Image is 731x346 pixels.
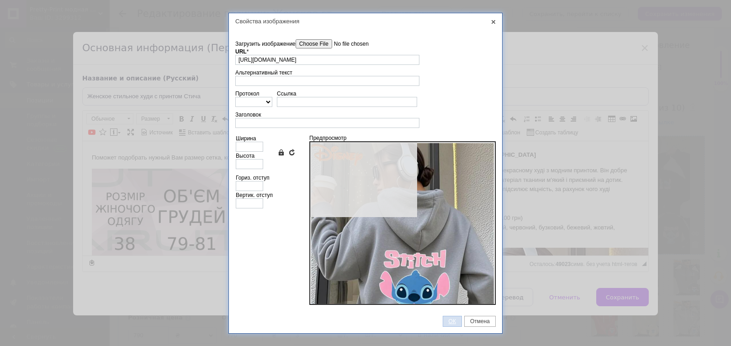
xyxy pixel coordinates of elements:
strong: Женское яркое худи с принтом Стича [9,10,120,17]
label: Протокол [235,90,260,97]
span: ОК [443,318,461,325]
div: Свойства изображения [229,13,502,29]
p: трехнитка на флисе 38, 40, 42, 44, 46, (48р +50 грн, 50р +100 грн) Белый, черный, малиновый, розо... [9,25,430,82]
label: Ширина [236,135,256,142]
label: Ссылка [277,90,296,97]
div: Данные об изображении [235,37,496,309]
label: Высота [236,153,254,159]
a: Отмена [464,316,496,327]
a: Закрыть [489,18,498,26]
em: Стиль и практичность объединились в этом прекрасном худи с модным принтом. Он отлично подойдет дл... [9,26,410,52]
div: Предпросмотр [309,135,495,305]
label: Альтернативный текст [235,69,292,76]
a: Сохранять пропорции [277,149,285,156]
strong: Размеры: [9,64,37,70]
strong: Ткань: [9,54,28,61]
label: Загрузить изображение [235,39,399,48]
label: Гориз. отступ [236,175,270,181]
strong: Цвета: [9,73,28,80]
a: ОК [443,316,462,327]
strong: Розміри: [9,73,35,80]
strong: Кольори: [9,83,37,90]
label: Заголовок [235,112,261,118]
a: Вернуть обычные размеры [288,149,296,156]
span: Отмена [465,318,495,325]
label: URL [235,48,249,55]
span: Загрузить изображение [235,41,296,47]
strong: Тканина: [9,64,35,70]
strong: Жіноче яскраве худі з принтом [GEOGRAPHIC_DATA] [9,10,165,17]
label: Вертик. отступ [236,192,273,198]
input: Загрузить изображение [296,39,399,48]
p: Поможет подобрать нужный Вам размер сетка, которая размещена ниже ↓↓↓. [9,2,269,21]
p: 100% на карту "ПриваБанка" или же оплата 50% стоимости заказа на карту, а остальные 50% наложенны... [9,27,269,327]
p: Стиль і практичність об'єдналися в цьому прекрасному худі з модним принтом. Він добре підійде для... [9,25,269,101]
